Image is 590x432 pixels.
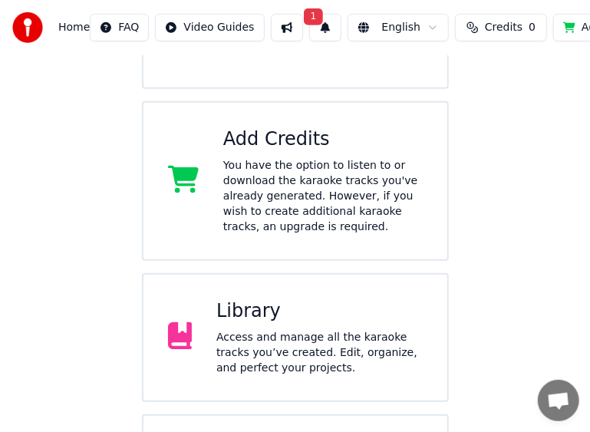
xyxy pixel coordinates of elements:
div: Library [216,299,423,324]
span: Credits [485,20,522,35]
button: Credits0 [455,14,547,41]
div: You have the option to listen to or download the karaoke tracks you've already generated. However... [223,158,423,235]
nav: breadcrumb [58,20,90,35]
button: FAQ [90,14,149,41]
button: 1 [309,14,341,41]
div: Add Credits [223,127,423,152]
div: Open chat [538,380,579,421]
div: Access and manage all the karaoke tracks you’ve created. Edit, organize, and perfect your projects. [216,330,423,376]
img: youka [12,12,43,43]
span: Home [58,20,90,35]
button: Video Guides [155,14,264,41]
span: 0 [529,20,536,35]
span: 1 [304,8,324,25]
